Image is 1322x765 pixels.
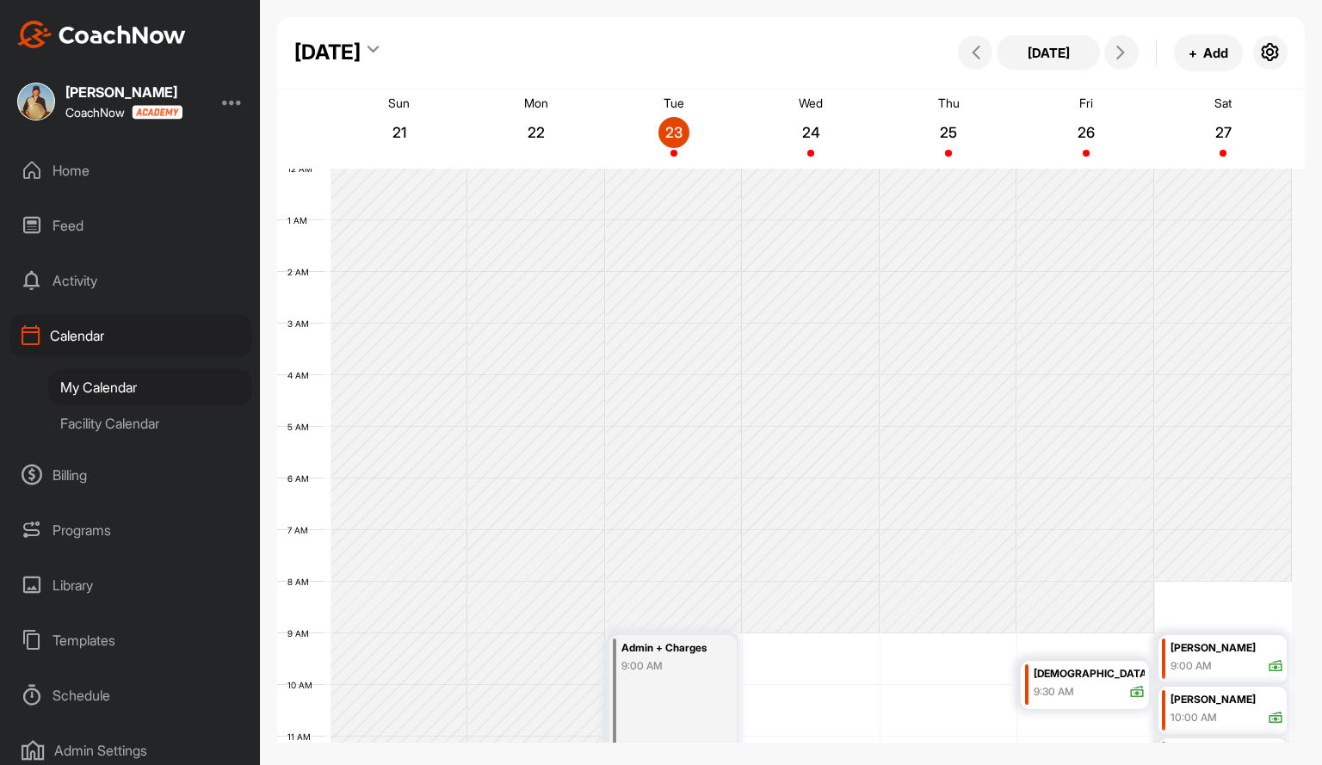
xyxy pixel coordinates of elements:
[277,680,330,690] div: 10 AM
[1214,96,1232,110] p: Sat
[1208,124,1239,141] p: 27
[1034,684,1074,700] div: 9:30 AM
[330,89,468,169] a: September 21, 2025
[9,314,252,357] div: Calendar
[9,564,252,607] div: Library
[1171,710,1217,725] div: 10:00 AM
[1079,96,1093,110] p: Fri
[1154,89,1292,169] a: September 27, 2025
[48,369,252,405] div: My Calendar
[938,96,960,110] p: Thu
[294,37,361,68] div: [DATE]
[9,149,252,192] div: Home
[9,453,252,497] div: Billing
[743,89,880,169] a: September 24, 2025
[9,619,252,662] div: Templates
[277,318,326,329] div: 3 AM
[1189,44,1197,62] span: +
[9,674,252,717] div: Schedule
[277,215,324,225] div: 1 AM
[48,405,252,441] div: Facility Calendar
[1017,89,1155,169] a: September 26, 2025
[9,259,252,302] div: Activity
[933,124,964,141] p: 25
[997,35,1100,70] button: [DATE]
[17,83,55,120] img: square_d878ab059a2e71ed704595ecd2975d9d.jpg
[658,124,689,141] p: 23
[1034,664,1146,684] div: [DEMOGRAPHIC_DATA][PERSON_NAME]
[1071,124,1102,141] p: 26
[65,105,182,120] div: CoachNow
[277,731,328,742] div: 11 AM
[1171,658,1212,674] div: 9:00 AM
[468,89,606,169] a: September 22, 2025
[1174,34,1243,71] button: +Add
[605,89,743,169] a: September 23, 2025
[799,96,823,110] p: Wed
[621,639,718,658] div: Admin + Charges
[277,370,326,380] div: 4 AM
[524,96,548,110] p: Mon
[664,96,684,110] p: Tue
[795,124,826,141] p: 24
[277,422,326,432] div: 5 AM
[521,124,552,141] p: 22
[9,204,252,247] div: Feed
[621,658,718,674] div: 9:00 AM
[277,473,326,484] div: 6 AM
[277,163,330,174] div: 12 AM
[277,267,326,277] div: 2 AM
[1171,690,1282,710] div: [PERSON_NAME]
[17,21,186,48] img: CoachNow
[132,105,182,120] img: CoachNow acadmey
[384,124,415,141] p: 21
[1171,639,1282,658] div: [PERSON_NAME]
[388,96,410,110] p: Sun
[9,509,252,552] div: Programs
[277,628,326,639] div: 9 AM
[880,89,1017,169] a: September 25, 2025
[277,525,325,535] div: 7 AM
[277,577,326,587] div: 8 AM
[1171,742,1282,762] div: [PERSON_NAME]
[65,85,182,99] div: [PERSON_NAME]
